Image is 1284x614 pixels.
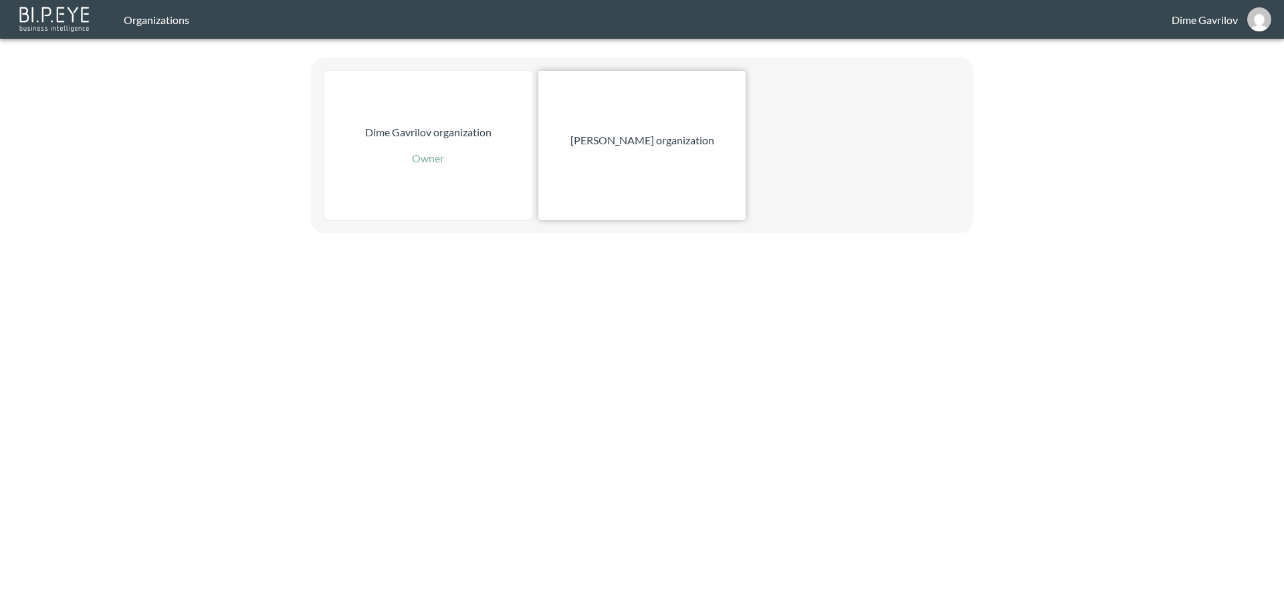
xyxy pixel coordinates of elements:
p: [PERSON_NAME] organization [570,132,714,148]
button: dime@mutualart.com [1238,3,1281,35]
div: Organizations [124,13,1172,26]
div: Dime Gavrilov [1172,13,1238,26]
img: bipeye-logo [17,3,94,33]
p: Owner [412,150,444,166]
p: Dime Gavrilov organization [365,124,492,140]
img: 824500bb9a4f4c3414e9e9585522625d [1247,7,1271,31]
